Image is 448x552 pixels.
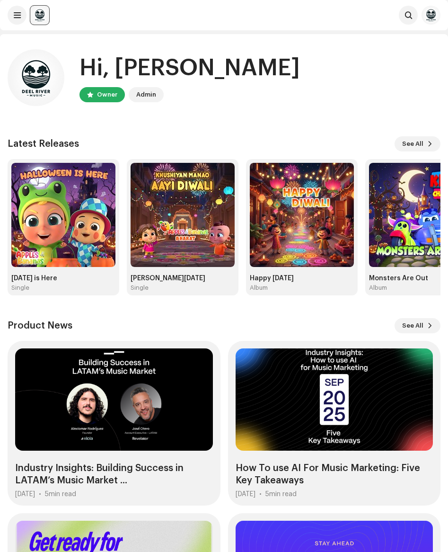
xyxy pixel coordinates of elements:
[45,490,76,498] div: 5
[131,275,235,282] div: [PERSON_NAME][DATE]
[11,163,115,267] img: f1ce51df-554c-4a91-935c-7948459e469d
[15,490,35,498] div: [DATE]
[402,134,423,153] span: See All
[39,490,41,498] div: •
[395,136,440,151] button: See All
[236,490,255,498] div: [DATE]
[369,284,387,292] div: Album
[30,6,49,25] img: b01bb792-8356-4547-a3ed-9d154c7bda15
[250,163,354,267] img: 32a05806-bd27-4f27-9a74-cde8d4079b97
[250,284,268,292] div: Album
[236,462,433,487] div: How To use AI For Music Marketing: Five Key Takeaways
[422,6,440,25] img: aa667d68-6f2a-49b3-a378-5c7a0ce4385c
[131,284,149,292] div: Single
[8,49,64,106] img: aa667d68-6f2a-49b3-a378-5c7a0ce4385c
[269,491,297,498] span: min read
[131,163,235,267] img: 6e07d2ec-0d9e-4874-86cb-101e2307d455
[97,89,117,100] div: Owner
[136,89,156,100] div: Admin
[250,275,354,282] div: Happy [DATE]
[395,318,440,333] button: See All
[8,136,79,151] h3: Latest Releases
[79,53,300,83] div: Hi, [PERSON_NAME]
[265,490,297,498] div: 5
[8,318,72,333] h3: Product News
[49,491,76,498] span: min read
[402,316,423,335] span: See All
[259,490,262,498] div: •
[11,284,29,292] div: Single
[11,275,115,282] div: [DATE] is Here
[15,462,213,487] div: Industry Insights: Building Success in LATAM’s Music Market ...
